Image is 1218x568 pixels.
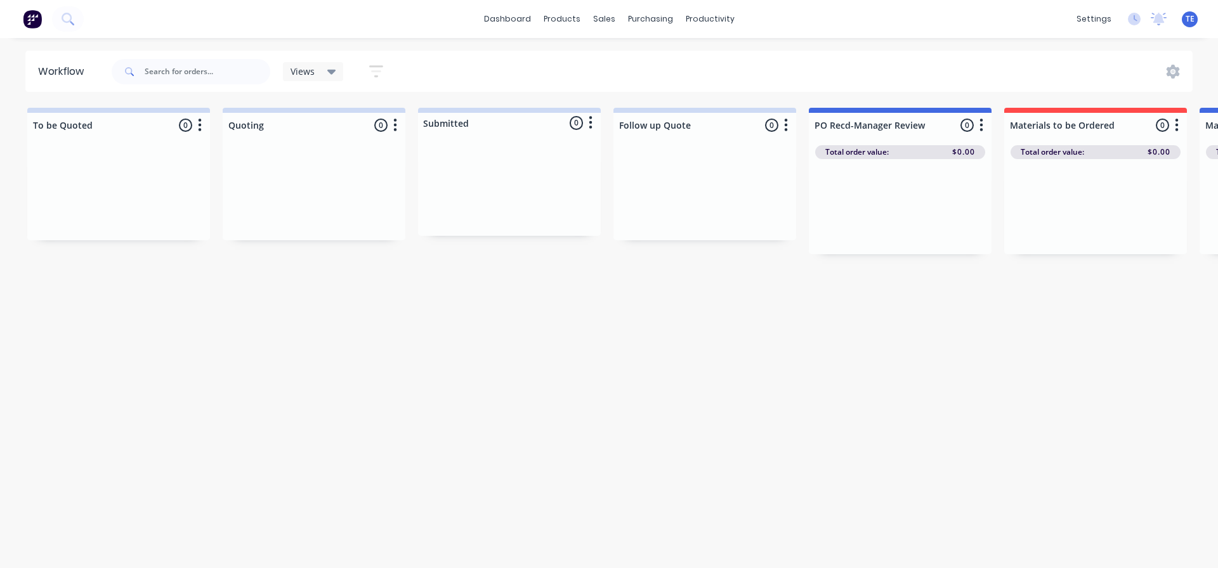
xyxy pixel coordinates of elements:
span: Total order value: [1021,146,1084,158]
div: settings [1070,10,1118,29]
div: products [537,10,587,29]
span: Total order value: [825,146,889,158]
span: Views [291,65,315,78]
span: TE [1186,13,1195,25]
div: sales [587,10,622,29]
span: $0.00 [952,146,975,158]
div: Workflow [38,64,90,79]
a: dashboard [478,10,537,29]
span: $0.00 [1148,146,1170,158]
input: Search for orders... [145,59,270,84]
div: productivity [679,10,741,29]
img: Factory [23,10,42,29]
div: purchasing [622,10,679,29]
